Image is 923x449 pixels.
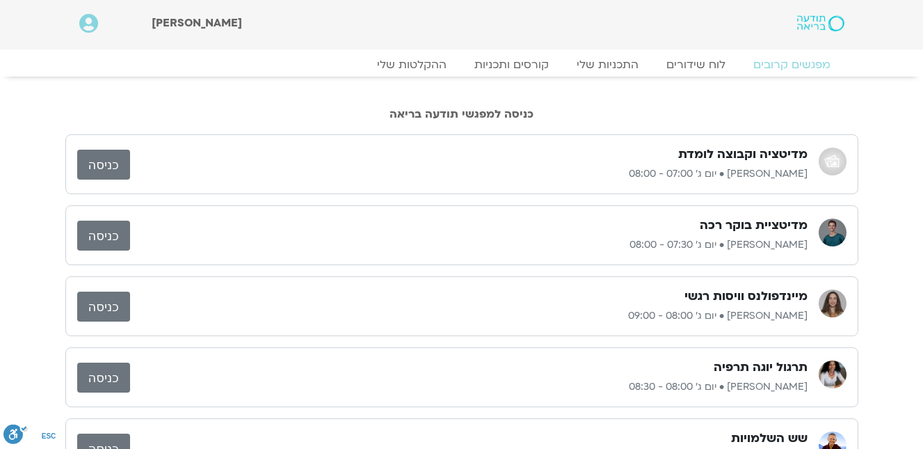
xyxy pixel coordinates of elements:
[130,237,808,253] p: [PERSON_NAME] • יום ג׳ 07:30 - 08:00
[819,148,846,175] img: אודי שפריר
[77,150,130,180] a: כניסה
[460,58,563,72] a: קורסים ותכניות
[714,359,808,376] h3: תרגול יוגה תרפיה
[563,58,652,72] a: התכניות שלי
[700,217,808,234] h3: מדיטציית בוקר רכה
[77,363,130,393] a: כניסה
[152,15,242,31] span: [PERSON_NAME]
[65,108,858,120] h2: כניסה למפגשי תודעה בריאה
[684,288,808,305] h3: מיינדפולנס וויסות רגשי
[819,219,846,246] img: אורי דאובר
[130,379,808,395] p: [PERSON_NAME] • יום ג׳ 08:00 - 08:30
[77,221,130,251] a: כניסה
[731,430,808,447] h3: שש השלמויות
[678,146,808,163] h3: מדיטציה וקבוצה לומדת
[77,292,130,322] a: כניסה
[130,166,808,182] p: [PERSON_NAME] • יום ג׳ 07:00 - 08:00
[652,58,739,72] a: לוח שידורים
[819,361,846,388] img: ענת קדר
[79,58,844,72] nav: Menu
[819,290,846,317] img: הילן נבות
[130,308,808,324] p: [PERSON_NAME] • יום ג׳ 08:00 - 09:00
[363,58,460,72] a: ההקלטות שלי
[739,58,844,72] a: מפגשים קרובים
